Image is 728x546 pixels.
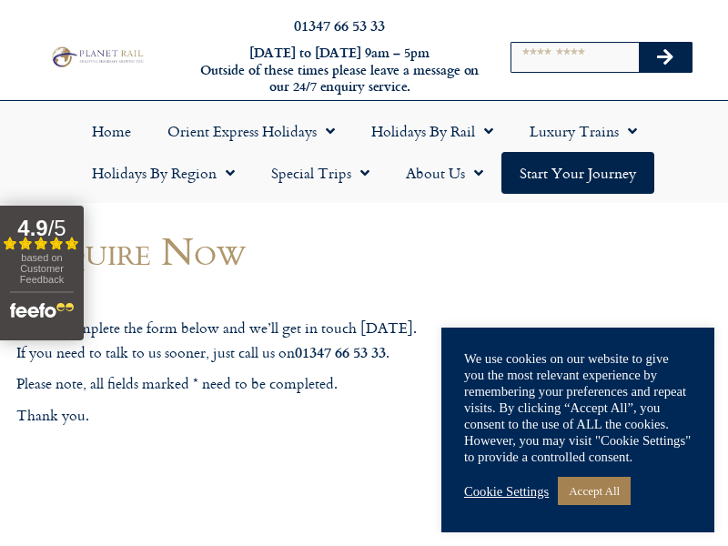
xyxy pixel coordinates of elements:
[558,477,631,505] a: Accept All
[639,43,692,72] button: Search
[353,110,511,152] a: Holidays by Rail
[464,483,549,500] a: Cookie Settings
[16,229,475,272] h1: Enquire Now
[511,110,655,152] a: Luxury Trains
[48,45,146,68] img: Planet Rail Train Holidays Logo
[253,152,388,194] a: Special Trips
[295,341,386,362] strong: 01347 66 53 33
[198,45,480,96] h6: [DATE] to [DATE] 9am – 5pm Outside of these times please leave a message on our 24/7 enquiry serv...
[16,404,475,428] p: Thank you.
[464,350,692,465] div: We use cookies on our website to give you the most relevant experience by remembering your prefer...
[9,110,719,194] nav: Menu
[74,110,149,152] a: Home
[149,110,353,152] a: Orient Express Holidays
[294,15,385,35] a: 01347 66 53 33
[501,152,654,194] a: Start your Journey
[16,317,475,364] p: Simply complete the form below and we’ll get in touch [DATE]. If you need to talk to us sooner, j...
[74,152,253,194] a: Holidays by Region
[388,152,501,194] a: About Us
[16,372,475,396] p: Please note, all fields marked * need to be completed.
